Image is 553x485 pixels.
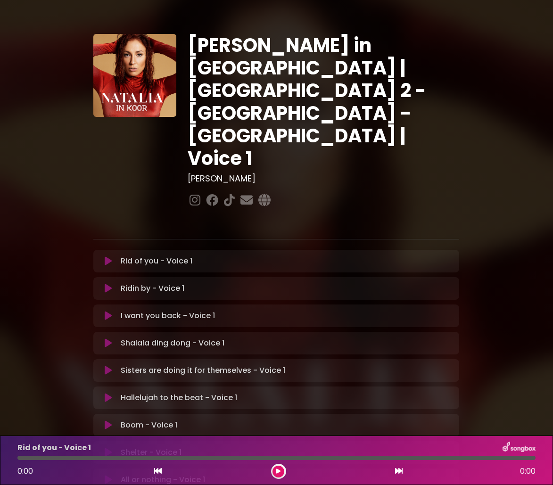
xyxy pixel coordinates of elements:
p: Rid of you - Voice 1 [17,442,91,453]
p: Shalala ding dong - Voice 1 [121,337,224,349]
img: YTVS25JmS9CLUqXqkEhs [93,34,176,117]
p: Boom - Voice 1 [121,419,177,431]
p: Ridin by - Voice 1 [121,283,184,294]
span: 0:00 [17,466,33,477]
p: I want you back - Voice 1 [121,310,215,321]
span: 0:00 [520,466,536,477]
p: Sisters are doing it for themselves - Voice 1 [121,365,285,376]
h3: [PERSON_NAME] [188,173,459,184]
p: Hallelujah to the beat - Voice 1 [121,392,237,403]
p: Rid of you - Voice 1 [121,255,192,267]
img: songbox-logo-white.png [503,442,536,454]
h1: [PERSON_NAME] in [GEOGRAPHIC_DATA] | [GEOGRAPHIC_DATA] 2 - [GEOGRAPHIC_DATA] - [GEOGRAPHIC_DATA] ... [188,34,459,170]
